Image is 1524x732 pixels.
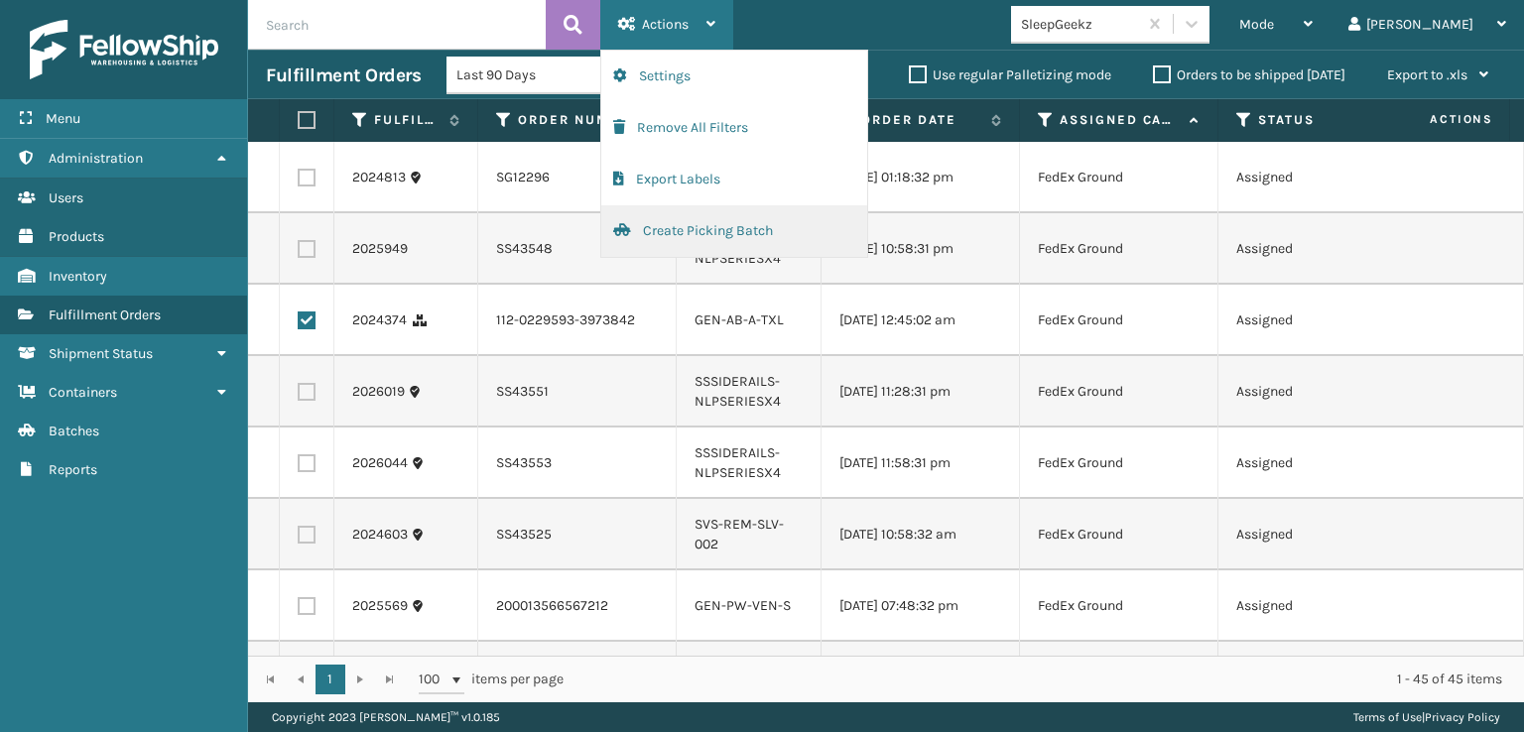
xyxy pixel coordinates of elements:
[1239,16,1274,33] span: Mode
[49,384,117,401] span: Containers
[591,670,1502,689] div: 1 - 45 of 45 items
[272,702,500,732] p: Copyright 2023 [PERSON_NAME]™ v 1.0.185
[478,570,677,642] td: 200013566567212
[49,189,83,206] span: Users
[49,268,107,285] span: Inventory
[266,63,421,87] h3: Fulfillment Orders
[49,345,153,362] span: Shipment Status
[1020,142,1218,213] td: FedEx Ground
[419,670,448,689] span: 100
[1021,14,1139,35] div: SleepGeekz
[49,461,97,478] span: Reports
[352,239,408,259] a: 2025949
[352,525,408,545] a: 2024603
[1218,142,1417,213] td: Assigned
[352,382,405,402] a: 2026019
[601,51,867,102] button: Settings
[478,642,677,713] td: 200013578823731
[1020,499,1218,570] td: FedEx Ground
[1218,427,1417,499] td: Assigned
[695,444,781,481] a: SSSIDERAILS-NLPSERIESX4
[1387,66,1467,83] span: Export to .xls
[695,311,784,328] a: GEN-AB-A-TXL
[601,154,867,205] button: Export Labels
[822,356,1020,427] td: [DATE] 11:28:31 pm
[1218,642,1417,713] td: Assigned
[1353,702,1500,732] div: |
[1218,285,1417,356] td: Assigned
[695,516,784,552] a: SVS-REM-SLV-002
[822,642,1020,713] td: [DATE] 07:59:01 pm
[1367,103,1505,136] span: Actions
[478,499,677,570] td: SS43525
[1020,285,1218,356] td: FedEx Ground
[46,110,80,127] span: Menu
[1353,710,1422,724] a: Terms of Use
[316,665,345,694] a: 1
[822,285,1020,356] td: [DATE] 12:45:02 am
[352,168,406,187] a: 2024813
[49,150,143,167] span: Administration
[352,596,408,616] a: 2025569
[822,427,1020,499] td: [DATE] 11:58:31 pm
[1020,356,1218,427] td: FedEx Ground
[822,499,1020,570] td: [DATE] 10:58:32 am
[478,356,677,427] td: SS43551
[1218,213,1417,285] td: Assigned
[1020,213,1218,285] td: FedEx Ground
[30,20,218,79] img: logo
[861,111,981,129] label: Order Date
[49,228,104,245] span: Products
[695,597,791,614] a: GEN-PW-VEN-S
[1020,427,1218,499] td: FedEx Ground
[518,111,638,129] label: Order Number
[822,570,1020,642] td: [DATE] 07:48:32 pm
[49,423,99,439] span: Batches
[478,427,677,499] td: SS43553
[642,16,689,33] span: Actions
[1218,570,1417,642] td: Assigned
[49,306,161,323] span: Fulfillment Orders
[1218,499,1417,570] td: Assigned
[1425,710,1500,724] a: Privacy Policy
[352,453,408,473] a: 2026044
[695,373,781,410] a: SSSIDERAILS-NLPSERIESX4
[1020,570,1218,642] td: FedEx Ground
[1153,66,1345,83] label: Orders to be shipped [DATE]
[478,285,677,356] td: 112-0229593-3973842
[478,213,677,285] td: SS43548
[601,205,867,257] button: Create Picking Batch
[822,213,1020,285] td: [DATE] 10:58:31 pm
[1020,642,1218,713] td: FedEx Ground
[352,310,407,330] a: 2024374
[374,111,440,129] label: Fulfillment Order Id
[478,142,677,213] td: SG12296
[1258,111,1378,129] label: Status
[909,66,1111,83] label: Use regular Palletizing mode
[456,64,610,85] div: Last 90 Days
[822,142,1020,213] td: [DATE] 01:18:32 pm
[601,102,867,154] button: Remove All Filters
[419,665,564,694] span: items per page
[1060,111,1180,129] label: Assigned Carrier Service
[1218,356,1417,427] td: Assigned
